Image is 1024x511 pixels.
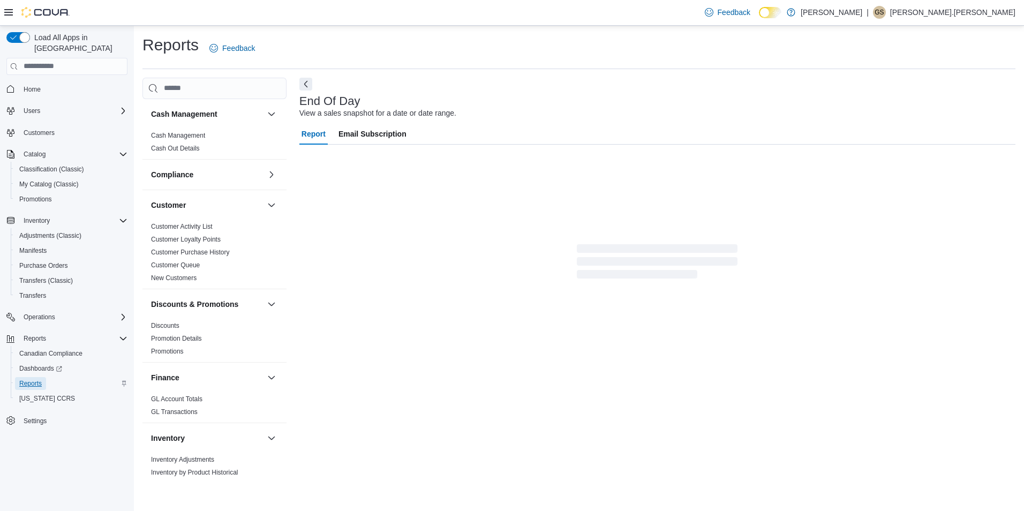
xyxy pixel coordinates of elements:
[265,371,278,384] button: Finance
[11,162,132,177] button: Classification (Classic)
[24,85,41,94] span: Home
[19,126,127,139] span: Customers
[875,6,884,19] span: GS
[2,213,132,228] button: Inventory
[151,299,238,310] h3: Discounts & Promotions
[2,125,132,140] button: Customers
[19,246,47,255] span: Manifests
[15,163,127,176] span: Classification (Classic)
[151,144,200,153] span: Cash Out Details
[151,261,200,269] a: Customer Queue
[151,200,263,211] button: Customer
[19,414,127,427] span: Settings
[873,6,886,19] div: Geoff St.Germain
[15,377,46,390] a: Reports
[718,7,750,18] span: Feedback
[11,228,132,243] button: Adjustments (Classic)
[24,313,55,321] span: Operations
[19,104,127,117] span: Users
[265,432,278,445] button: Inventory
[151,348,184,355] a: Promotions
[151,322,179,329] a: Discounts
[890,6,1015,19] p: [PERSON_NAME].[PERSON_NAME]
[24,107,40,115] span: Users
[801,6,862,19] p: [PERSON_NAME]
[11,361,132,376] a: Dashboards
[15,347,127,360] span: Canadian Compliance
[19,332,50,345] button: Reports
[142,34,199,56] h1: Reports
[15,244,51,257] a: Manifests
[2,103,132,118] button: Users
[15,244,127,257] span: Manifests
[151,408,198,416] a: GL Transactions
[11,177,132,192] button: My Catalog (Classic)
[19,214,54,227] button: Inventory
[151,433,263,444] button: Inventory
[19,394,75,403] span: [US_STATE] CCRS
[15,229,86,242] a: Adjustments (Classic)
[15,377,127,390] span: Reports
[151,223,213,230] a: Customer Activity List
[2,412,132,428] button: Settings
[19,364,62,373] span: Dashboards
[15,229,127,242] span: Adjustments (Classic)
[19,415,51,427] a: Settings
[19,104,44,117] button: Users
[11,346,132,361] button: Canadian Compliance
[15,347,87,360] a: Canadian Compliance
[151,335,202,342] a: Promotion Details
[30,32,127,54] span: Load All Apps in [GEOGRAPHIC_DATA]
[15,392,127,405] span: Washington CCRS
[6,77,127,456] nav: Complex example
[867,6,869,19] p: |
[151,236,221,243] a: Customer Loyalty Points
[19,276,73,285] span: Transfers (Classic)
[19,311,127,324] span: Operations
[265,199,278,212] button: Customer
[11,258,132,273] button: Purchase Orders
[19,291,46,300] span: Transfers
[151,321,179,330] span: Discounts
[19,332,127,345] span: Reports
[151,455,214,464] span: Inventory Adjustments
[19,349,82,358] span: Canadian Compliance
[19,180,79,189] span: My Catalog (Classic)
[205,37,259,59] a: Feedback
[151,249,230,256] a: Customer Purchase History
[15,274,127,287] span: Transfers (Classic)
[151,131,205,140] span: Cash Management
[222,43,255,54] span: Feedback
[151,200,186,211] h3: Customer
[151,274,197,282] a: New Customers
[15,178,127,191] span: My Catalog (Classic)
[265,168,278,181] button: Compliance
[142,319,287,362] div: Discounts & Promotions
[2,310,132,325] button: Operations
[21,7,70,18] img: Cova
[151,395,202,403] a: GL Account Totals
[19,82,127,96] span: Home
[151,145,200,152] a: Cash Out Details
[151,169,263,180] button: Compliance
[15,193,56,206] a: Promotions
[19,148,50,161] button: Catalog
[577,246,737,281] span: Loading
[2,81,132,97] button: Home
[151,456,214,463] a: Inventory Adjustments
[19,195,52,204] span: Promotions
[19,231,81,240] span: Adjustments (Classic)
[151,334,202,343] span: Promotion Details
[151,372,263,383] button: Finance
[24,129,55,137] span: Customers
[19,311,59,324] button: Operations
[759,7,781,18] input: Dark Mode
[15,289,50,302] a: Transfers
[19,126,59,139] a: Customers
[15,289,127,302] span: Transfers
